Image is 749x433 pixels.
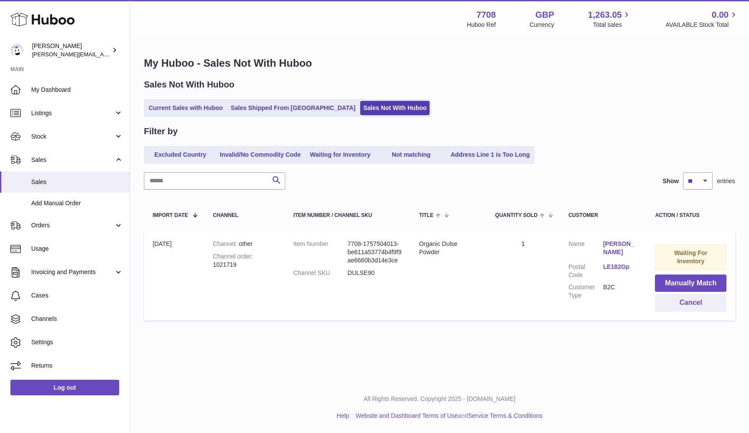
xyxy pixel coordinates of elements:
[712,9,729,21] span: 0.00
[419,240,478,256] div: Organic Dulse Powder
[360,101,430,115] a: Sales Not With Huboo
[31,362,123,370] span: Returns
[521,240,525,247] a: 1
[293,240,348,265] dt: Item Number
[306,148,375,162] a: Waiting for Inventory
[137,395,742,403] p: All Rights Reserved. Copyright 2025 - [DOMAIN_NAME]
[568,240,603,259] dt: Name
[144,126,178,137] h2: Filter by
[468,412,543,419] a: Service Terms & Conditions
[495,213,537,218] span: Quantity Sold
[530,21,554,29] div: Currency
[603,283,638,300] dd: B2C
[144,56,735,70] h1: My Huboo - Sales Not With Huboo
[337,412,349,419] a: Help
[355,412,458,419] a: Website and Dashboard Terms of Use
[655,294,726,312] button: Cancel
[348,240,402,265] dd: 7708-1757504013-be611a53774b4f9f9ae6660b3d14e3ce
[655,213,726,218] div: Action / Status
[665,21,739,29] span: AVAILABLE Stock Total
[153,213,188,218] span: Import date
[348,269,402,277] dd: DULSE90
[31,156,114,164] span: Sales
[663,177,679,185] label: Show
[213,240,276,248] div: other
[568,213,638,218] div: Customer
[146,101,226,115] a: Current Sales with Huboo
[217,148,304,162] a: Invalid/No Commodity Code
[31,132,114,141] span: Stock
[568,283,603,300] dt: Customer Type
[476,9,496,21] strong: 7708
[655,275,726,292] button: Manually Match
[293,213,402,218] div: Item Number / Channel SKU
[448,148,533,162] a: Address Line 1 is Too Long
[31,338,123,346] span: Settings
[352,412,542,420] li: and
[467,21,496,29] div: Huboo Ref
[588,9,632,29] a: 1,263.05 Total sales
[228,101,358,115] a: Sales Shipped From [GEOGRAPHIC_DATA]
[31,178,123,186] span: Sales
[31,315,123,323] span: Channels
[31,245,123,253] span: Usage
[568,263,603,279] dt: Postal Code
[665,9,739,29] a: 0.00 AVAILABLE Stock Total
[144,231,204,320] td: [DATE]
[535,9,554,21] strong: GBP
[717,177,735,185] span: entries
[377,148,446,162] a: Not matching
[213,213,276,218] div: Channel
[32,42,110,58] div: [PERSON_NAME]
[588,9,622,21] span: 1,263.05
[146,148,215,162] a: Excluded Country
[419,213,433,218] span: Title
[144,79,234,90] h2: Sales Not With Huboo
[31,291,123,300] span: Cases
[10,44,23,57] img: victor@erbology.co
[31,86,123,94] span: My Dashboard
[213,252,276,269] div: 1021719
[31,109,114,117] span: Listings
[31,268,114,276] span: Invoicing and Payments
[32,51,174,58] span: [PERSON_NAME][EMAIL_ADDRESS][DOMAIN_NAME]
[603,263,638,271] a: LE182Gp
[213,240,239,247] strong: Channel
[213,253,253,260] strong: Channel order
[293,269,348,277] dt: Channel SKU
[674,249,707,265] strong: Waiting For Inventory
[31,199,123,207] span: Add Manual Order
[593,21,632,29] span: Total sales
[10,380,119,395] a: Log out
[31,221,114,229] span: Orders
[603,240,638,256] a: [PERSON_NAME]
